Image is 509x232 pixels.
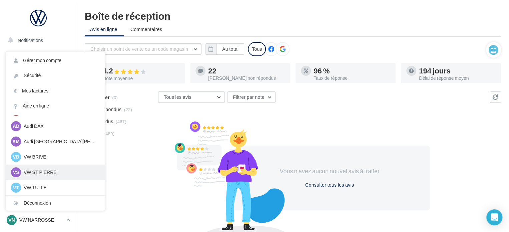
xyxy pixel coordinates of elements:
[4,66,73,81] a: Boîte de réception
[4,167,73,186] a: PLV et print personnalisable
[90,46,188,52] span: Choisir un point de vente ou un code magasin
[24,123,97,130] p: Audi DAX
[13,184,19,191] span: VT
[8,217,15,223] span: VN
[6,83,105,98] a: Mes factures
[24,138,97,145] p: Audi [GEOGRAPHIC_DATA][PERSON_NAME]
[205,43,244,55] button: Au total
[314,67,390,74] div: 96 %
[227,91,276,103] button: Filtrer par note
[6,196,105,211] div: Déconnexion
[4,84,73,98] a: Visibilité en ligne
[248,42,266,56] div: Tous
[272,167,387,176] div: Vous n'avez aucun nouvel avis à traiter
[208,67,285,74] div: 22
[4,189,73,209] a: Campagnes DataOnDemand
[4,33,70,47] button: Notifications
[4,100,73,114] a: Campagnes
[13,154,19,160] span: VB
[24,184,97,191] p: VW TULLE
[486,209,502,225] div: Open Intercom Messenger
[6,68,105,83] a: Sécurité
[4,134,73,148] a: Médiathèque
[6,98,105,113] a: Aide en ligne
[314,76,390,80] div: Taux de réponse
[85,11,501,21] div: Boîte de réception
[116,119,126,124] span: (467)
[158,91,225,103] button: Tous les avis
[104,131,114,136] span: (489)
[13,169,19,176] span: VS
[24,154,97,160] p: VW BRIVE
[18,37,43,43] span: Notifications
[419,76,496,80] div: Délai de réponse moyen
[103,67,179,75] div: 4.2
[419,67,496,74] div: 194 jours
[4,50,73,64] a: Opérations
[85,43,201,55] button: Choisir un point de vente ou un code magasin
[216,43,244,55] button: Au total
[13,123,19,130] span: AD
[5,214,71,226] a: VN VW NARROSSE
[303,181,357,189] button: Consulter tous les avis
[208,76,285,80] div: [PERSON_NAME] non répondus
[91,106,121,113] span: Non répondus
[124,107,132,112] span: (22)
[6,53,105,68] a: Gérer mon compte
[4,150,73,164] a: Calendrier
[130,26,162,33] span: Commentaires
[4,117,73,131] a: Contacts
[19,217,64,223] p: VW NARROSSE
[103,76,179,81] div: Note moyenne
[24,169,97,176] p: VW ST PIERRE
[12,138,20,145] span: AM
[164,94,191,100] span: Tous les avis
